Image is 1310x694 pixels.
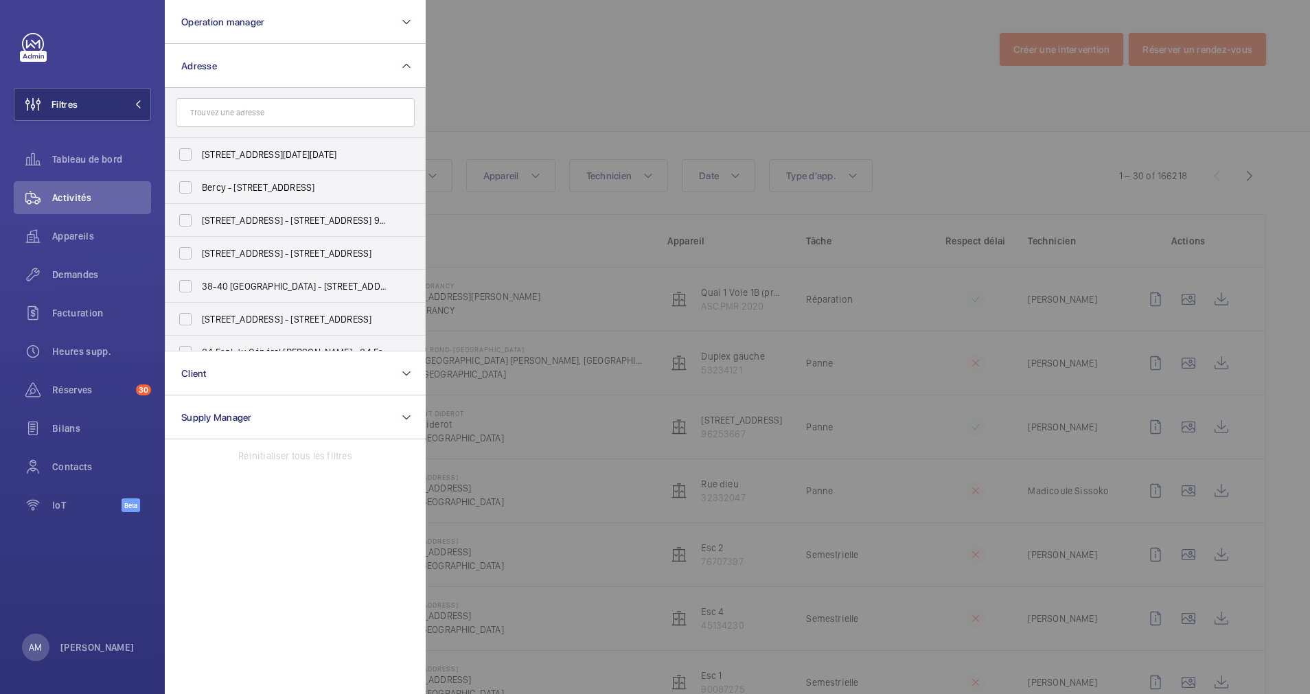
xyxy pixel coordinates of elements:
span: 30 [136,384,151,395]
p: AM [29,640,42,654]
span: Beta [122,498,140,512]
span: Réserves [52,383,130,397]
span: Contacts [52,460,151,474]
span: Filtres [51,97,78,111]
span: Tableau de bord [52,152,151,166]
span: Heures supp. [52,345,151,358]
p: [PERSON_NAME] [60,640,135,654]
span: IoT [52,498,122,512]
span: Demandes [52,268,151,281]
span: Appareils [52,229,151,243]
span: Bilans [52,421,151,435]
button: Filtres [14,88,151,121]
span: Facturation [52,306,151,320]
span: Activités [52,191,151,205]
